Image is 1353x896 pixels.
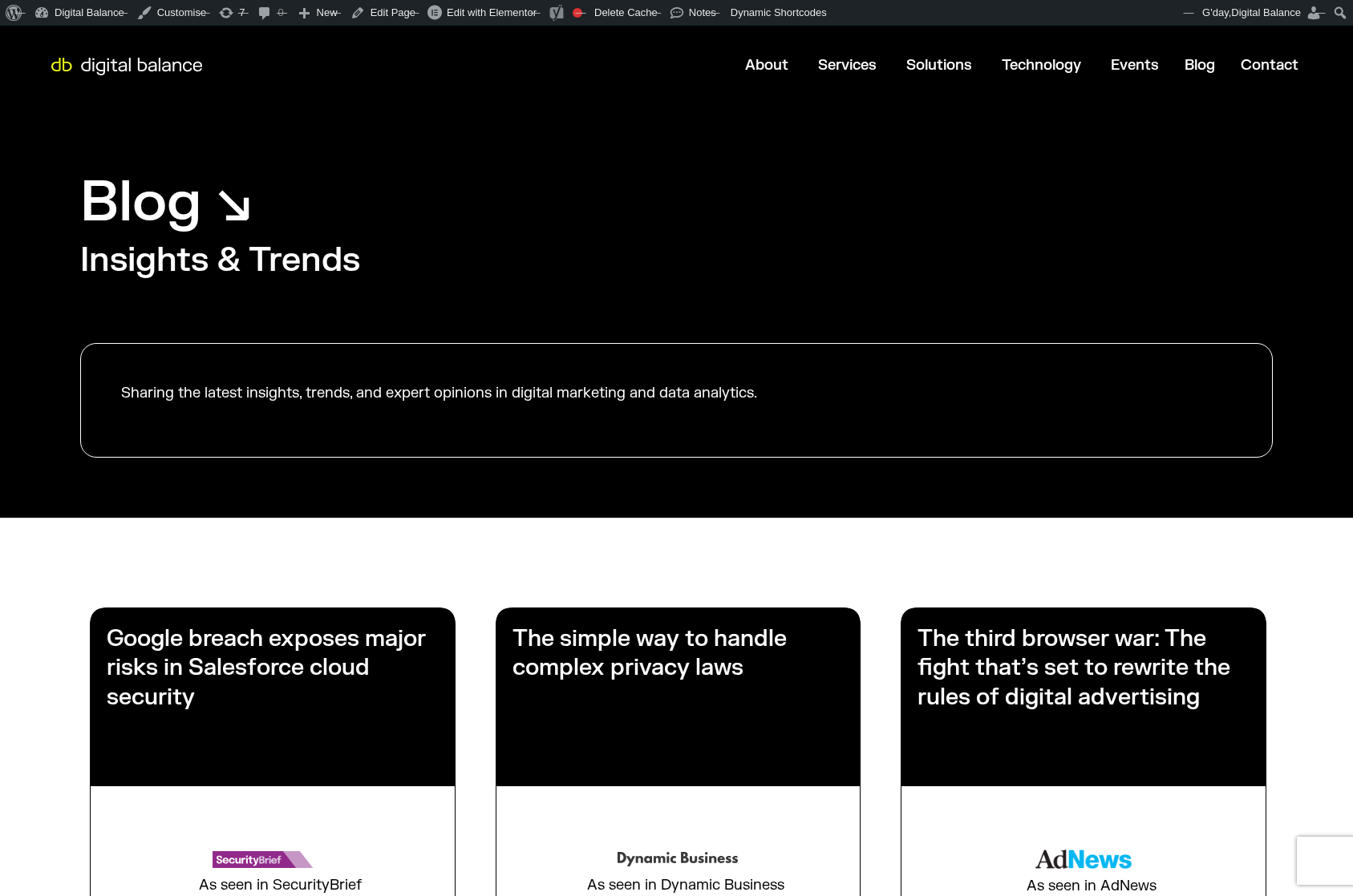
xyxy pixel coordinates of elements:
a: Services [818,56,877,75]
div: As seen in SecurityBrief [183,868,362,894]
a: Technology [1002,56,1081,75]
a: Events [1111,56,1159,75]
h3: The simple way to handle complex privacy laws [512,624,845,683]
a: About [745,56,788,75]
p: Sharing the latest insights, trends, and expert opinions in digital marketing and data analytics. [121,384,757,402]
div: Menu Toggle [215,50,1311,81]
img: Digital Balance logo [40,58,213,75]
h3: Google breach exposes major risks in Salesforce cloud security [107,624,439,712]
h3: The third browser war: The fight that’s set to rewrite the rules of digital advertising [918,624,1250,712]
div: As seen in Dynamic Business [571,868,784,894]
a: Contact [1241,56,1298,75]
h1: Blog ↘︎ [80,166,253,239]
span: Edit with Elementor [447,6,537,18]
h2: Insights & Trends [80,239,463,283]
span: Digital Balance [1231,6,1301,18]
div: As seen in AdNews [1011,869,1157,895]
nav: Menu [215,50,1311,81]
div: Focus keyphrase not set [573,8,582,18]
a: Blog [1185,56,1215,75]
a: Solutions [906,56,972,75]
